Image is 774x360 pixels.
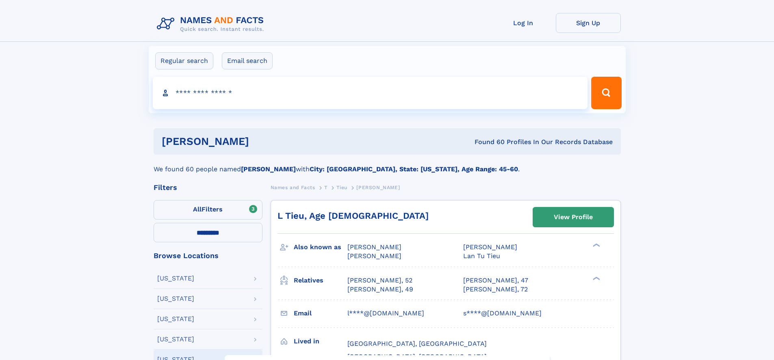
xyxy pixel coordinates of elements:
[154,184,262,191] div: Filters
[310,165,518,173] b: City: [GEOGRAPHIC_DATA], State: [US_STATE], Age Range: 45-60
[153,77,588,109] input: search input
[533,207,614,227] a: View Profile
[591,276,601,281] div: ❯
[294,240,347,254] h3: Also known as
[336,185,347,190] span: Tieu
[347,340,487,347] span: [GEOGRAPHIC_DATA], [GEOGRAPHIC_DATA]
[157,275,194,282] div: [US_STATE]
[463,285,528,294] a: [PERSON_NAME], 72
[154,200,262,220] label: Filters
[294,306,347,320] h3: Email
[154,13,271,35] img: Logo Names and Facts
[554,208,593,226] div: View Profile
[324,182,327,192] a: T
[294,274,347,287] h3: Relatives
[241,165,296,173] b: [PERSON_NAME]
[157,316,194,322] div: [US_STATE]
[193,205,202,213] span: All
[336,182,347,192] a: Tieu
[294,334,347,348] h3: Lived in
[491,13,556,33] a: Log In
[278,211,429,221] a: L Tieu, Age [DEMOGRAPHIC_DATA]
[162,136,362,147] h1: [PERSON_NAME]
[463,252,500,260] span: Lan Tu Tieu
[591,77,621,109] button: Search Button
[157,295,194,302] div: [US_STATE]
[556,13,621,33] a: Sign Up
[271,182,315,192] a: Names and Facts
[155,52,213,69] label: Regular search
[347,285,413,294] a: [PERSON_NAME], 49
[347,243,401,251] span: [PERSON_NAME]
[347,276,412,285] a: [PERSON_NAME], 52
[222,52,273,69] label: Email search
[154,252,262,259] div: Browse Locations
[591,243,601,248] div: ❯
[157,336,194,343] div: [US_STATE]
[347,252,401,260] span: [PERSON_NAME]
[362,138,613,147] div: Found 60 Profiles In Our Records Database
[463,276,528,285] a: [PERSON_NAME], 47
[324,185,327,190] span: T
[154,155,621,174] div: We found 60 people named with .
[356,185,400,190] span: [PERSON_NAME]
[463,243,517,251] span: [PERSON_NAME]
